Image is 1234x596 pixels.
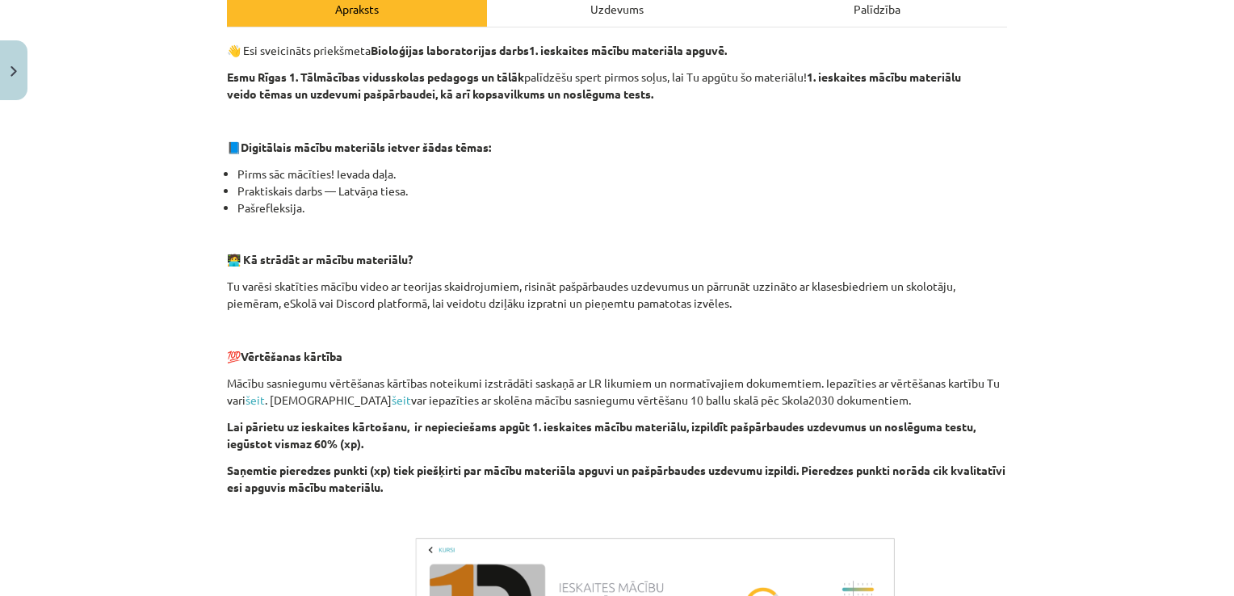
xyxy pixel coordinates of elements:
[227,69,1007,103] p: palīdzēšu spert pirmos soļus, lai Tu apgūtu šo materiālu!
[371,43,529,57] strong: Bioloģijas laboratorijas darbs
[227,139,1007,156] p: 📘
[227,42,1007,59] p: 👋 Esi sveicināts priekšmeta
[227,69,524,84] strong: Esmu Rīgas 1. Tālmācības vidusskolas pedagogs un tālāk
[237,199,1007,216] li: Pašrefleksija.
[246,392,265,407] a: šeit
[227,375,1007,409] p: Mācību sasniegumu vērtēšanas kārtības noteikumi izstrādāti saskaņā ar LR likumiem un normatīvajie...
[227,463,1005,494] strong: Saņemtie pieredzes punkti (xp) tiek piešķirti par mācību materiāla apguvi un pašpārbaudes uzdevum...
[227,252,413,267] strong: 🧑‍💻 Kā strādāt ar mācību materiālu?
[241,349,342,363] strong: Vērtēšanas kārtība
[227,419,976,451] strong: Lai pārietu uz ieskaites kārtošanu, ir nepieciešams apgūt 1. ieskaites mācību materiālu, izpildīt...
[237,166,1007,183] li: Pirms sāc mācīties! Ievada daļa.
[392,392,411,407] a: šeit
[227,278,1007,312] p: Tu varēsi skatīties mācību video ar teorijas skaidrojumiem, risināt pašpārbaudes uzdevumus un pār...
[241,140,491,154] strong: Digitālais mācību materiāls ietver šādas tēmas:
[237,183,1007,199] li: Praktiskais darbs — Latvāņa tiesa.
[10,66,17,77] img: icon-close-lesson-0947bae3869378f0d4975bcd49f059093ad1ed9edebbc8119c70593378902aed.svg
[227,348,1007,365] p: 💯
[529,43,727,57] strong: 1. ieskaites mācību materiāla apguvē.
